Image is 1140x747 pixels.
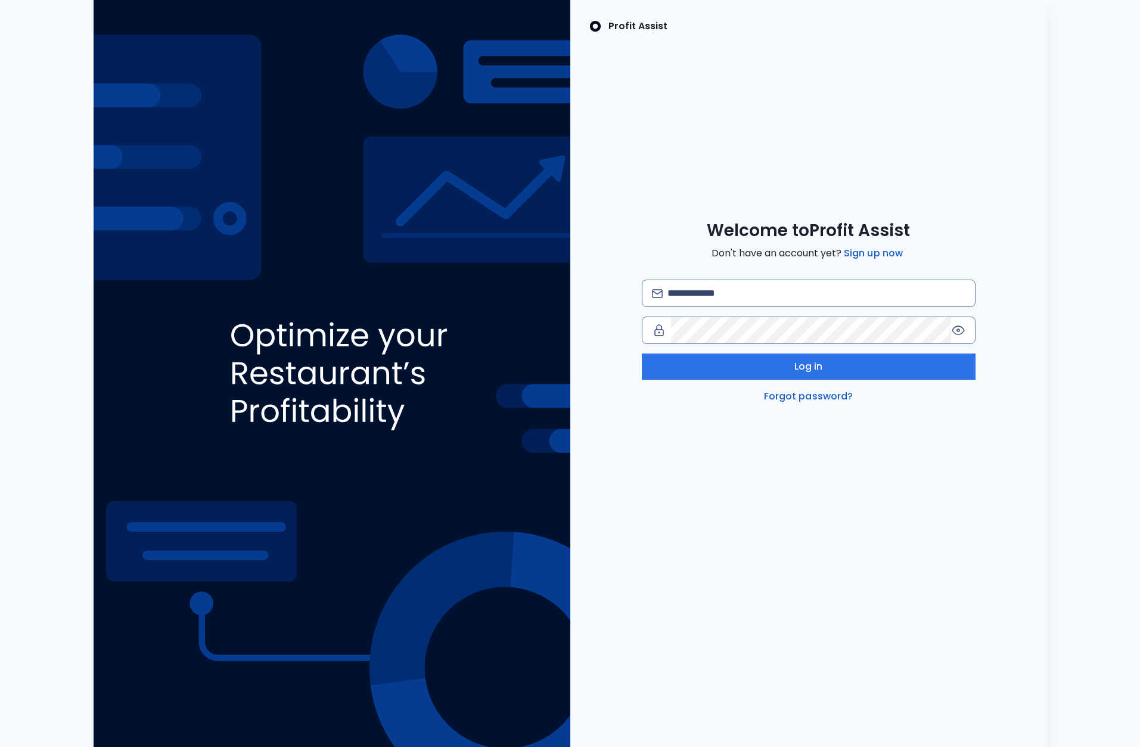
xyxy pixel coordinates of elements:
[841,246,905,261] a: Sign up now
[642,354,976,380] button: Log in
[608,19,667,33] p: Profit Assist
[707,220,910,241] span: Welcome to Profit Assist
[712,246,905,261] span: Don't have an account yet?
[794,359,823,374] span: Log in
[589,19,601,33] img: SpotOn Logo
[762,389,856,404] a: Forgot password?
[652,289,663,298] img: email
